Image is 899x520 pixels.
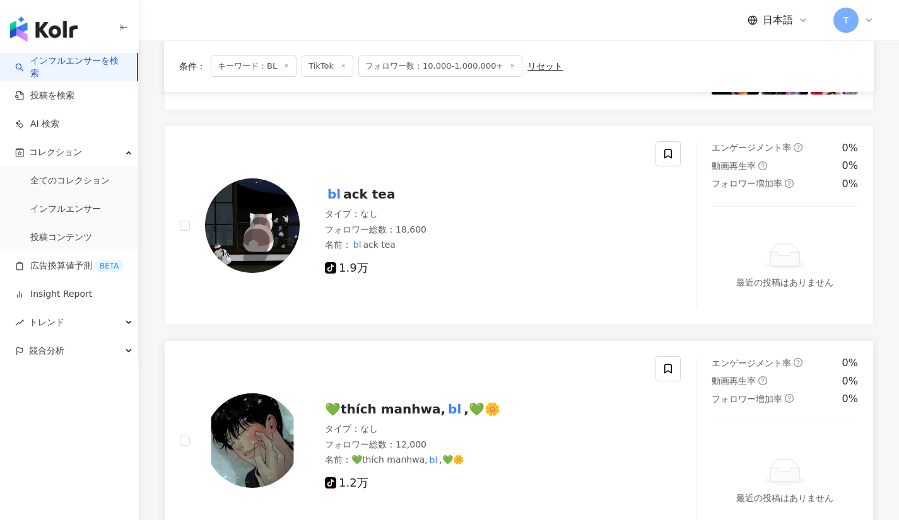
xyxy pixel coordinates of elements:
span: コレクション [29,138,82,166]
div: 0% [842,356,858,370]
span: エンゲージメント率 [712,142,791,153]
mark: bl [325,184,343,204]
span: フォロワー増加率 [712,394,782,404]
span: rise [15,318,24,327]
span: 競合分析 [29,337,64,365]
span: 1.9万 [325,262,368,275]
span: T [843,13,849,27]
span: ack tea [363,240,396,250]
a: インフルエンサー [30,203,101,216]
span: 名前 ： [325,453,464,467]
div: 0% [842,177,858,191]
span: question-circle [794,143,802,152]
span: 名前 ： [325,238,396,251]
div: 最近の投稿はありません [736,491,833,505]
span: フォロワー数：10,000-1,000,000+ [358,55,522,77]
a: 広告換算値予測BETA [15,260,124,272]
div: フォロワー総数 ： 18,600 [325,224,640,236]
div: 最近の投稿はありません [736,275,833,289]
span: question-circle [785,179,794,188]
span: エンゲージメント率 [712,358,791,368]
span: フォロワー増加率 [712,178,782,188]
span: キーワード：BL [211,55,297,77]
span: 💚thích manhwa, [351,454,428,465]
span: question-circle [758,376,767,385]
div: 0% [842,374,858,388]
img: KOL Avatar [205,178,300,273]
div: 0% [842,392,858,406]
a: KOL Avatarblack teaタイプ：なしフォロワー総数：18,600名前：black tea1.9万エンゲージメント率question-circle0%動画再生率question-ci... [164,125,874,325]
span: ,💚🌼 [464,402,500,417]
img: logo [10,16,78,42]
span: 動画再生率 [712,161,756,171]
span: question-circle [785,394,794,403]
mark: bl [428,453,439,467]
div: 0% [842,141,858,155]
span: トレンド [29,308,64,337]
a: Insight Report [15,288,92,301]
span: ,💚🌼 [439,454,463,465]
a: AI 検索 [15,118,59,130]
a: searchインフルエンサーを検索 [15,55,127,79]
mark: bl [445,399,464,419]
span: ack tea [343,187,395,202]
a: 投稿コンテンツ [30,231,92,244]
img: KOL Avatar [205,393,300,488]
a: 投稿を検索 [15,90,74,102]
span: 💚thích manhwa, [325,402,445,417]
div: 0% [842,159,858,173]
mark: bl [351,238,363,251]
div: タイプ ： なし [325,423,640,436]
span: question-circle [758,161,767,170]
span: 動画再生率 [712,376,756,386]
span: 1.2万 [325,477,368,490]
div: リセット [527,61,563,71]
a: 全てのコレクション [30,175,110,187]
span: question-circle [794,358,802,367]
span: 日本語 [763,13,793,27]
span: 条件 ： [179,61,206,71]
div: フォロワー総数 ： 12,000 [325,439,640,451]
span: TikTok [302,55,353,77]
div: タイプ ： なし [325,208,640,221]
